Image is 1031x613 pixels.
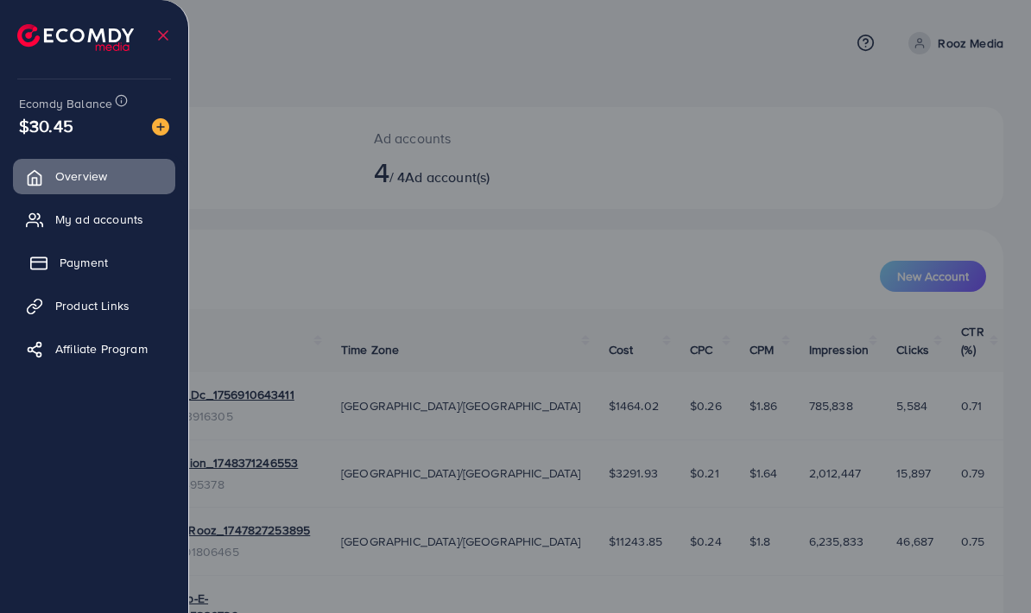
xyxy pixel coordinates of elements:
a: Payment [13,245,175,280]
span: My ad accounts [55,211,143,228]
span: Product Links [55,297,130,314]
a: Overview [13,159,175,193]
a: Affiliate Program [13,332,175,366]
span: Ecomdy Balance [19,95,112,112]
span: $30.45 [19,113,73,138]
span: Affiliate Program [55,340,148,357]
a: Product Links [13,288,175,323]
img: logo [17,24,134,51]
a: My ad accounts [13,202,175,237]
span: Overview [55,167,107,185]
iframe: Chat [958,535,1018,600]
span: Payment [60,254,108,271]
img: image [152,118,169,136]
